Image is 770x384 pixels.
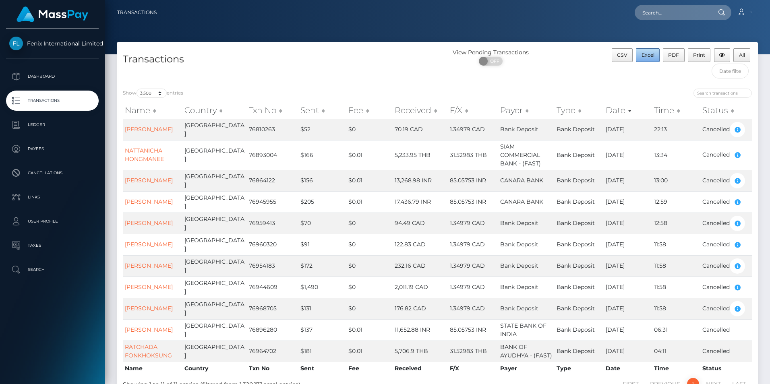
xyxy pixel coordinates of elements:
[6,235,99,256] a: Taxes
[6,66,99,87] a: Dashboard
[123,89,183,98] label: Show entries
[652,341,700,362] td: 04:11
[448,140,498,170] td: 31.52983 THB
[700,213,752,234] td: Cancelled
[652,140,700,170] td: 13:34
[393,341,448,362] td: 5,706.9 THB
[604,277,652,298] td: [DATE]
[500,283,538,291] span: Bank Deposit
[555,319,604,341] td: Bank Deposit
[555,170,604,191] td: Bank Deposit
[604,170,652,191] td: [DATE]
[555,213,604,234] td: Bank Deposit
[652,119,700,140] td: 22:13
[9,70,95,83] p: Dashboard
[498,102,555,118] th: Payer: activate to sort column ascending
[448,341,498,362] td: 31.52983 THB
[298,213,346,234] td: $70
[182,341,247,362] td: [GEOGRAPHIC_DATA]
[555,140,604,170] td: Bank Deposit
[9,119,95,131] p: Ledger
[247,119,299,140] td: 76810263
[247,213,299,234] td: 76959413
[652,170,700,191] td: 13:00
[498,362,555,375] th: Payer
[604,140,652,170] td: [DATE]
[652,234,700,255] td: 11:58
[346,102,393,118] th: Fee: activate to sort column ascending
[393,255,448,277] td: 232.16 CAD
[346,191,393,213] td: $0.01
[604,102,652,118] th: Date: activate to sort column ascending
[652,362,700,375] th: Time
[125,126,173,133] a: [PERSON_NAME]
[182,119,247,140] td: [GEOGRAPHIC_DATA]
[604,341,652,362] td: [DATE]
[555,341,604,362] td: Bank Deposit
[298,170,346,191] td: $156
[6,91,99,111] a: Transactions
[393,234,448,255] td: 122.83 CAD
[393,213,448,234] td: 94.49 CAD
[393,191,448,213] td: 17,436.79 INR
[9,191,95,203] p: Links
[712,64,749,78] input: Date filter
[346,298,393,319] td: $0
[555,234,604,255] td: Bank Deposit
[247,102,299,118] th: Txn No: activate to sort column ascending
[247,255,299,277] td: 76954183
[298,319,346,341] td: $137
[483,57,503,66] span: OFF
[604,191,652,213] td: [DATE]
[298,140,346,170] td: $166
[604,298,652,319] td: [DATE]
[393,362,448,375] th: Received
[555,255,604,277] td: Bank Deposit
[247,234,299,255] td: 76960320
[6,187,99,207] a: Links
[693,89,752,98] input: Search transactions
[700,140,752,170] td: Cancelled
[298,341,346,362] td: $181
[604,119,652,140] td: [DATE]
[652,213,700,234] td: 12:58
[9,215,95,227] p: User Profile
[700,119,752,140] td: Cancelled
[500,241,538,248] span: Bank Deposit
[298,298,346,319] td: $131
[182,234,247,255] td: [GEOGRAPHIC_DATA]
[700,191,752,213] td: Cancelled
[6,139,99,159] a: Payees
[247,319,299,341] td: 76896280
[604,234,652,255] td: [DATE]
[652,277,700,298] td: 11:58
[448,277,498,298] td: 1.34979 CAD
[700,102,752,118] th: Status: activate to sort column ascending
[346,341,393,362] td: $0.01
[604,362,652,375] th: Date
[739,52,745,58] span: All
[448,191,498,213] td: 85.05753 INR
[733,48,750,62] button: All
[448,255,498,277] td: 1.34979 CAD
[393,170,448,191] td: 13,268.98 INR
[555,102,604,118] th: Type: activate to sort column ascending
[448,362,498,375] th: F/X
[346,255,393,277] td: $0
[182,213,247,234] td: [GEOGRAPHIC_DATA]
[500,143,541,167] span: SIAM COMMERCIAL BANK - (FAST)
[612,48,633,62] button: CSV
[17,6,88,22] img: MassPay Logo
[500,322,546,338] span: STATE BANK OF INDIA
[652,255,700,277] td: 11:58
[247,140,299,170] td: 76893004
[125,241,173,248] a: [PERSON_NAME]
[700,277,752,298] td: Cancelled
[125,283,173,291] a: [PERSON_NAME]
[700,298,752,319] td: Cancelled
[182,298,247,319] td: [GEOGRAPHIC_DATA]
[448,102,498,118] th: F/X: activate to sort column ascending
[448,234,498,255] td: 1.34979 CAD
[123,52,431,66] h4: Transactions
[555,298,604,319] td: Bank Deposit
